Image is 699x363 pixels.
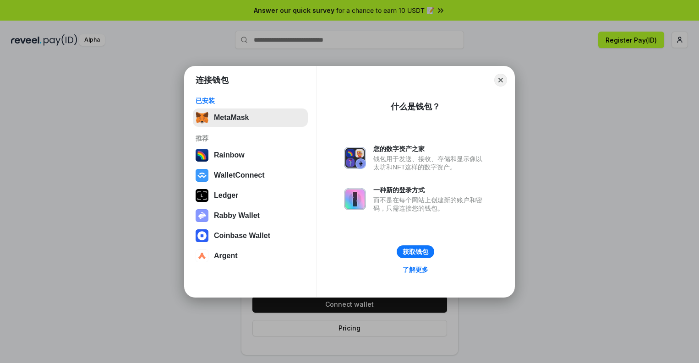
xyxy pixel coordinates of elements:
div: Ledger [214,191,238,200]
img: svg+xml,%3Csvg%20width%3D%22120%22%20height%3D%22120%22%20viewBox%3D%220%200%20120%20120%22%20fil... [196,149,208,162]
div: 而不是在每个网站上创建新的账户和密码，只需连接您的钱包。 [373,196,487,212]
img: svg+xml,%3Csvg%20fill%3D%22none%22%20height%3D%2233%22%20viewBox%3D%220%200%2035%2033%22%20width%... [196,111,208,124]
button: Argent [193,247,308,265]
button: MetaMask [193,108,308,127]
button: Rainbow [193,146,308,164]
button: Ledger [193,186,308,205]
button: Coinbase Wallet [193,227,308,245]
div: Rabby Wallet [214,211,260,220]
img: svg+xml,%3Csvg%20xmlns%3D%22http%3A%2F%2Fwww.w3.org%2F2000%2Fsvg%22%20fill%3D%22none%22%20viewBox... [344,147,366,169]
button: WalletConnect [193,166,308,184]
img: svg+xml,%3Csvg%20width%3D%2228%22%20height%3D%2228%22%20viewBox%3D%220%200%2028%2028%22%20fill%3D... [196,169,208,182]
a: 了解更多 [397,264,434,276]
div: 钱包用于发送、接收、存储和显示像以太坊和NFT这样的数字资产。 [373,155,487,171]
img: svg+xml,%3Csvg%20xmlns%3D%22http%3A%2F%2Fwww.w3.org%2F2000%2Fsvg%22%20fill%3D%22none%22%20viewBox... [344,188,366,210]
button: Rabby Wallet [193,206,308,225]
img: svg+xml,%3Csvg%20width%3D%2228%22%20height%3D%2228%22%20viewBox%3D%220%200%2028%2028%22%20fill%3D... [196,229,208,242]
div: 已安装 [196,97,305,105]
h1: 连接钱包 [196,75,229,86]
div: Coinbase Wallet [214,232,270,240]
div: Rainbow [214,151,245,159]
img: svg+xml,%3Csvg%20xmlns%3D%22http%3A%2F%2Fwww.w3.org%2F2000%2Fsvg%22%20fill%3D%22none%22%20viewBox... [196,209,208,222]
div: 了解更多 [403,265,428,274]
div: 获取钱包 [403,248,428,256]
div: WalletConnect [214,171,265,179]
div: 您的数字资产之家 [373,145,487,153]
button: 获取钱包 [397,245,434,258]
div: Argent [214,252,238,260]
img: svg+xml,%3Csvg%20xmlns%3D%22http%3A%2F%2Fwww.w3.org%2F2000%2Fsvg%22%20width%3D%2228%22%20height%3... [196,189,208,202]
img: svg+xml,%3Csvg%20width%3D%2228%22%20height%3D%2228%22%20viewBox%3D%220%200%2028%2028%22%20fill%3D... [196,249,208,262]
button: Close [494,74,507,87]
div: 一种新的登录方式 [373,186,487,194]
div: MetaMask [214,114,249,122]
div: 什么是钱包？ [391,101,440,112]
div: 推荐 [196,134,305,142]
